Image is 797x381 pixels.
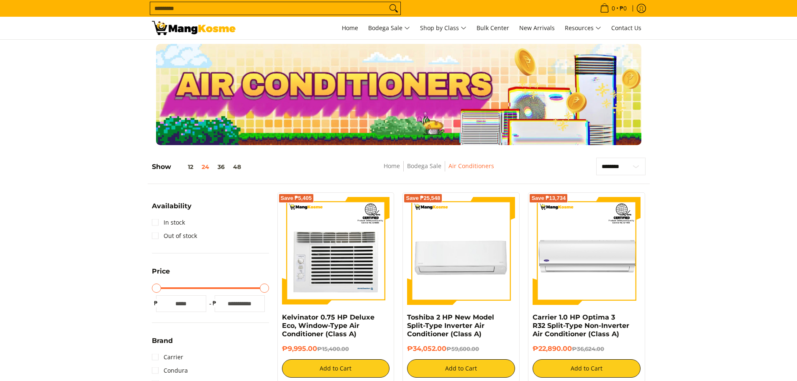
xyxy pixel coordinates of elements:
span: • [597,4,629,13]
span: Price [152,268,170,275]
del: ₱59,600.00 [446,345,479,352]
span: Bodega Sale [368,23,410,33]
img: Kelvinator 0.75 HP Deluxe Eco, Window-Type Air Conditioner (Class A) [282,197,390,305]
span: ₱ [210,299,219,307]
span: Save ₱13,734 [531,196,566,201]
span: ₱ [152,299,160,307]
h6: ₱9,995.00 [282,345,390,353]
button: 12 [171,164,197,170]
span: ₱0 [618,5,628,11]
a: Carrier [152,350,183,364]
a: Resources [561,17,605,39]
a: New Arrivals [515,17,559,39]
span: Bulk Center [477,24,509,32]
span: Brand [152,338,173,344]
a: Bulk Center [472,17,513,39]
a: Home [338,17,362,39]
button: Add to Cart [533,359,641,378]
span: Home [342,24,358,32]
span: Resources [565,23,601,33]
span: Save ₱5,405 [281,196,312,201]
button: 36 [213,164,229,170]
summary: Open [152,338,173,350]
a: Out of stock [152,229,197,243]
span: Save ₱25,548 [406,196,440,201]
a: Air Conditioners [448,162,494,170]
a: Bodega Sale [364,17,414,39]
h5: Show [152,163,245,171]
a: Contact Us [607,17,646,39]
span: Shop by Class [420,23,466,33]
a: Condura [152,364,188,377]
span: Availability [152,203,192,210]
a: In stock [152,216,185,229]
nav: Breadcrumbs [322,161,555,180]
a: Kelvinator 0.75 HP Deluxe Eco, Window-Type Air Conditioner (Class A) [282,313,374,338]
span: New Arrivals [519,24,555,32]
summary: Open [152,203,192,216]
summary: Open [152,268,170,281]
img: Bodega Sale Aircon l Mang Kosme: Home Appliances Warehouse Sale [152,21,236,35]
button: Search [387,2,400,15]
img: Toshiba 2 HP New Model Split-Type Inverter Air Conditioner (Class A) [407,197,515,305]
a: Toshiba 2 HP New Model Split-Type Inverter Air Conditioner (Class A) [407,313,494,338]
del: ₱36,624.00 [572,345,604,352]
span: 0 [610,5,616,11]
button: Add to Cart [407,359,515,378]
img: Carrier 1.0 HP Optima 3 R32 Split-Type Non-Inverter Air Conditioner (Class A) [533,197,641,305]
h6: ₱34,052.00 [407,345,515,353]
h6: ₱22,890.00 [533,345,641,353]
a: Shop by Class [416,17,471,39]
button: 48 [229,164,245,170]
a: Carrier 1.0 HP Optima 3 R32 Split-Type Non-Inverter Air Conditioner (Class A) [533,313,629,338]
a: Home [384,162,400,170]
del: ₱15,400.00 [317,345,349,352]
a: Bodega Sale [407,162,441,170]
button: 24 [197,164,213,170]
nav: Main Menu [244,17,646,39]
span: Contact Us [611,24,641,32]
button: Add to Cart [282,359,390,378]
